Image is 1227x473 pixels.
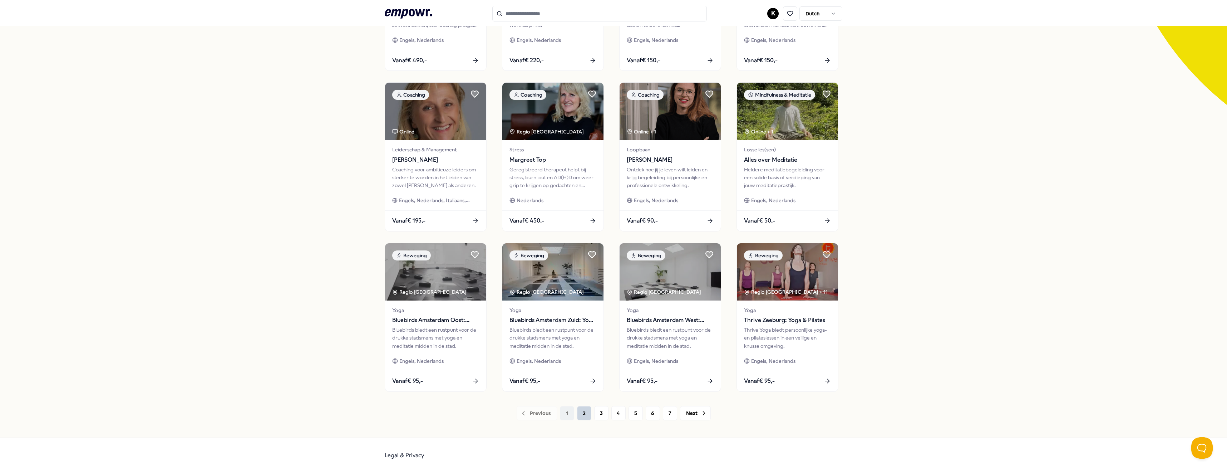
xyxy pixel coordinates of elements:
[627,56,660,65] span: Vanaf € 150,-
[751,357,795,365] span: Engels, Nederlands
[744,146,831,153] span: Losse les(sen)
[392,166,479,190] div: Coaching voor ambitieuze leiders om sterker te worden in het leiden van zowel [PERSON_NAME] als a...
[627,216,658,225] span: Vanaf € 90,-
[392,250,431,260] div: Beweging
[619,243,721,392] a: package imageBewegingRegio [GEOGRAPHIC_DATA] YogaBluebirds Amsterdam West: Yoga & WelzijnBluebird...
[744,56,778,65] span: Vanaf € 150,-
[751,196,795,204] span: Engels, Nederlands
[392,376,423,386] span: Vanaf € 95,-
[509,146,596,153] span: Stress
[634,196,678,204] span: Engels, Nederlands
[392,316,479,325] span: Bluebirds Amsterdam Oost: Yoga & Welzijn
[502,243,604,392] a: package imageBewegingRegio [GEOGRAPHIC_DATA] YogaBluebirds Amsterdam Zuid: Yoga & WelzijnBluebird...
[502,83,603,140] img: package image
[627,128,656,136] div: Online + 1
[399,36,444,44] span: Engels, Nederlands
[509,56,544,65] span: Vanaf € 220,-
[736,82,838,231] a: package imageMindfulness & MeditatieOnline + 1Losse les(sen)Alles over MeditatieHeldere meditatie...
[392,155,479,165] span: [PERSON_NAME]
[627,306,714,314] span: Yoga
[744,326,831,350] div: Thrive Yoga biedt persoonlijke yoga- en pilateslessen in een veilige en knusse omgeving.
[737,83,838,140] img: package image
[577,406,591,420] button: 2
[627,155,714,165] span: [PERSON_NAME]
[629,406,643,420] button: 5
[767,8,779,19] button: K
[619,82,721,231] a: package imageCoachingOnline + 1Loopbaan[PERSON_NAME]Ontdek hoe jij je leven wilt leiden en krijg ...
[744,306,831,314] span: Yoga
[627,326,714,350] div: Bluebirds biedt een rustpunt voor de drukke stadsmens met yoga en meditatie midden in de stad.
[627,90,664,100] div: Coaching
[385,452,424,459] a: Legal & Privacy
[627,316,714,325] span: Bluebirds Amsterdam West: Yoga & Welzijn
[385,243,486,301] img: package image
[737,243,838,301] img: package image
[744,155,831,165] span: Alles over Meditatie
[620,243,721,301] img: package image
[744,376,775,386] span: Vanaf € 95,-
[392,306,479,314] span: Yoga
[509,128,585,136] div: Regio [GEOGRAPHIC_DATA]
[627,376,657,386] span: Vanaf € 95,-
[744,90,815,100] div: Mindfulness & Meditatie
[594,406,608,420] button: 3
[392,146,479,153] span: Leiderschap & Management
[1191,437,1213,459] iframe: Help Scout Beacon - Open
[611,406,626,420] button: 4
[744,216,775,225] span: Vanaf € 50,-
[509,216,544,225] span: Vanaf € 450,-
[744,316,831,325] span: Thrive Zeeburg: Yoga & Pilates
[751,36,795,44] span: Engels, Nederlands
[385,243,487,392] a: package imageBewegingRegio [GEOGRAPHIC_DATA] YogaBluebirds Amsterdam Oost: Yoga & WelzijnBluebird...
[385,83,486,140] img: package image
[517,36,561,44] span: Engels, Nederlands
[627,288,702,296] div: Regio [GEOGRAPHIC_DATA]
[744,166,831,190] div: Heldere meditatiebegeleiding voor een solide basis of verdieping van jouw meditatiepraktijk.
[502,243,603,301] img: package image
[392,326,479,350] div: Bluebirds biedt een rustpunt voor de drukke stadsmens met yoga en meditatie midden in de stad.
[634,36,678,44] span: Engels, Nederlands
[509,250,548,260] div: Beweging
[509,288,585,296] div: Regio [GEOGRAPHIC_DATA]
[517,357,561,365] span: Engels, Nederlands
[509,376,540,386] span: Vanaf € 95,-
[744,288,828,296] div: Regio [GEOGRAPHIC_DATA] + 11
[509,326,596,350] div: Bluebirds biedt een rustpunt voor de drukke stadsmens met yoga en meditatie midden in de stad.
[399,357,444,365] span: Engels, Nederlands
[502,82,604,231] a: package imageCoachingRegio [GEOGRAPHIC_DATA] StressMargreet TopGeregistreerd therapeut helpt bij ...
[736,243,838,392] a: package imageBewegingRegio [GEOGRAPHIC_DATA] + 11YogaThrive Zeeburg: Yoga & PilatesThrive Yoga bi...
[627,250,665,260] div: Beweging
[744,250,783,260] div: Beweging
[509,316,596,325] span: Bluebirds Amsterdam Zuid: Yoga & Welzijn
[646,406,660,420] button: 6
[392,56,427,65] span: Vanaf € 490,-
[509,306,596,314] span: Yoga
[634,357,678,365] span: Engels, Nederlands
[517,196,543,204] span: Nederlands
[392,90,429,100] div: Coaching
[680,406,711,420] button: Next
[392,128,414,136] div: Online
[627,146,714,153] span: Loopbaan
[509,166,596,190] div: Geregistreerd therapeut helpt bij stress, burn-out en AD(H)D om weer grip te krijgen op gedachten...
[399,196,479,204] span: Engels, Nederlands, Italiaans, Zweeds
[663,406,677,420] button: 7
[392,216,425,225] span: Vanaf € 195,-
[620,83,721,140] img: package image
[392,288,468,296] div: Regio [GEOGRAPHIC_DATA]
[385,82,487,231] a: package imageCoachingOnlineLeiderschap & Management[PERSON_NAME]Coaching voor ambitieuze leiders ...
[627,166,714,190] div: Ontdek hoe jij je leven wilt leiden en krijg begeleiding bij persoonlijke en professionele ontwik...
[492,6,707,21] input: Search for products, categories or subcategories
[509,155,596,165] span: Margreet Top
[744,128,773,136] div: Online + 1
[509,90,546,100] div: Coaching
